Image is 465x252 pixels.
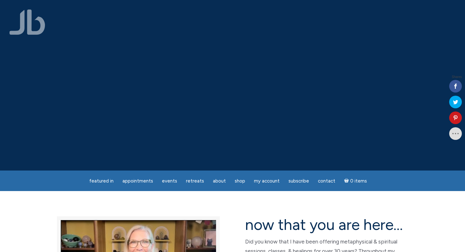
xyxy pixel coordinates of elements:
[182,175,208,187] a: Retreats
[209,175,230,187] a: About
[350,179,367,183] span: 0 items
[213,178,226,184] span: About
[85,175,117,187] a: featured in
[231,175,249,187] a: Shop
[344,178,350,184] i: Cart
[186,178,204,184] span: Retreats
[314,175,339,187] a: Contact
[158,175,181,187] a: Events
[9,9,45,35] img: Jamie Butler. The Everyday Medium
[318,178,335,184] span: Contact
[452,75,462,79] span: Shares
[250,175,283,187] a: My Account
[285,175,313,187] a: Subscribe
[254,178,280,184] span: My Account
[288,178,309,184] span: Subscribe
[245,216,408,233] h2: now that you are here…
[122,178,153,184] span: Appointments
[162,178,177,184] span: Events
[119,175,157,187] a: Appointments
[340,174,371,187] a: Cart0 items
[235,178,245,184] span: Shop
[89,178,114,184] span: featured in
